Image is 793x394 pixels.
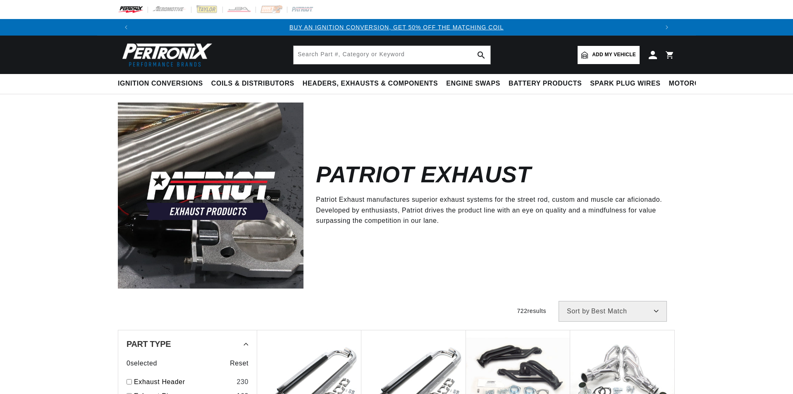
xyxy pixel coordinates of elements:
span: 722 results [517,308,546,314]
summary: Coils & Distributors [207,74,299,93]
div: Announcement [134,23,659,32]
span: Ignition Conversions [118,79,203,88]
img: Pertronix [118,41,213,69]
img: Patriot Exhaust [118,103,303,288]
summary: Ignition Conversions [118,74,207,93]
input: Search Part #, Category or Keyword [294,46,490,64]
span: Coils & Distributors [211,79,294,88]
button: search button [472,46,490,64]
span: Add my vehicle [592,51,636,59]
a: Exhaust Header [134,377,233,387]
span: Headers, Exhausts & Components [303,79,438,88]
summary: Spark Plug Wires [586,74,664,93]
span: Motorcycle [669,79,718,88]
p: Patriot Exhaust manufactures superior exhaust systems for the street rod, custom and muscle car a... [316,194,663,226]
summary: Motorcycle [665,74,722,93]
button: Translation missing: en.sections.announcements.next_announcement [659,19,675,36]
summary: Headers, Exhausts & Components [299,74,442,93]
summary: Engine Swaps [442,74,504,93]
div: 230 [236,377,248,387]
span: Sort by [567,308,590,315]
span: Part Type [127,340,171,348]
select: Sort by [559,301,667,322]
span: Battery Products [509,79,582,88]
h2: Patriot Exhaust [316,165,531,184]
a: Add my vehicle [578,46,640,64]
slideshow-component: Translation missing: en.sections.announcements.announcement_bar [97,19,696,36]
span: Reset [230,358,248,369]
span: Spark Plug Wires [590,79,660,88]
a: BUY AN IGNITION CONVERSION, GET 50% OFF THE MATCHING COIL [289,24,504,31]
button: Translation missing: en.sections.announcements.previous_announcement [118,19,134,36]
span: Engine Swaps [446,79,500,88]
div: 1 of 3 [134,23,659,32]
span: 0 selected [127,358,157,369]
summary: Battery Products [504,74,586,93]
